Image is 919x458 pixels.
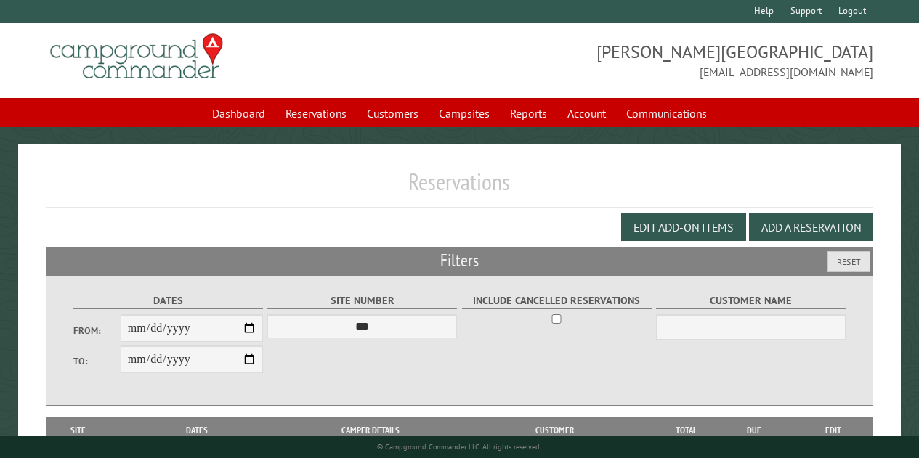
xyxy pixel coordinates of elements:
label: Dates [73,293,263,309]
a: Reservations [277,99,355,127]
th: Customer [452,417,657,443]
label: Include Cancelled Reservations [462,293,652,309]
h2: Filters [46,247,873,274]
small: © Campground Commander LLC. All rights reserved. [377,442,541,451]
button: Reset [827,251,870,272]
th: Edit [793,417,873,443]
span: [PERSON_NAME][GEOGRAPHIC_DATA] [EMAIL_ADDRESS][DOMAIN_NAME] [460,40,873,81]
label: To: [73,354,121,368]
button: Add a Reservation [749,213,873,241]
th: Camper Details [290,417,452,443]
a: Account [559,99,615,127]
th: Dates [103,417,289,443]
label: From: [73,324,121,338]
a: Communications [618,99,716,127]
h1: Reservations [46,168,873,208]
a: Reports [501,99,556,127]
a: Dashboard [203,99,274,127]
label: Customer Name [656,293,846,309]
th: Due [716,417,793,443]
th: Total [657,417,716,443]
th: Site [53,417,103,443]
label: Site Number [267,293,457,309]
img: Campground Commander [46,28,227,85]
a: Customers [358,99,427,127]
a: Campsites [430,99,498,127]
button: Edit Add-on Items [621,213,746,241]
